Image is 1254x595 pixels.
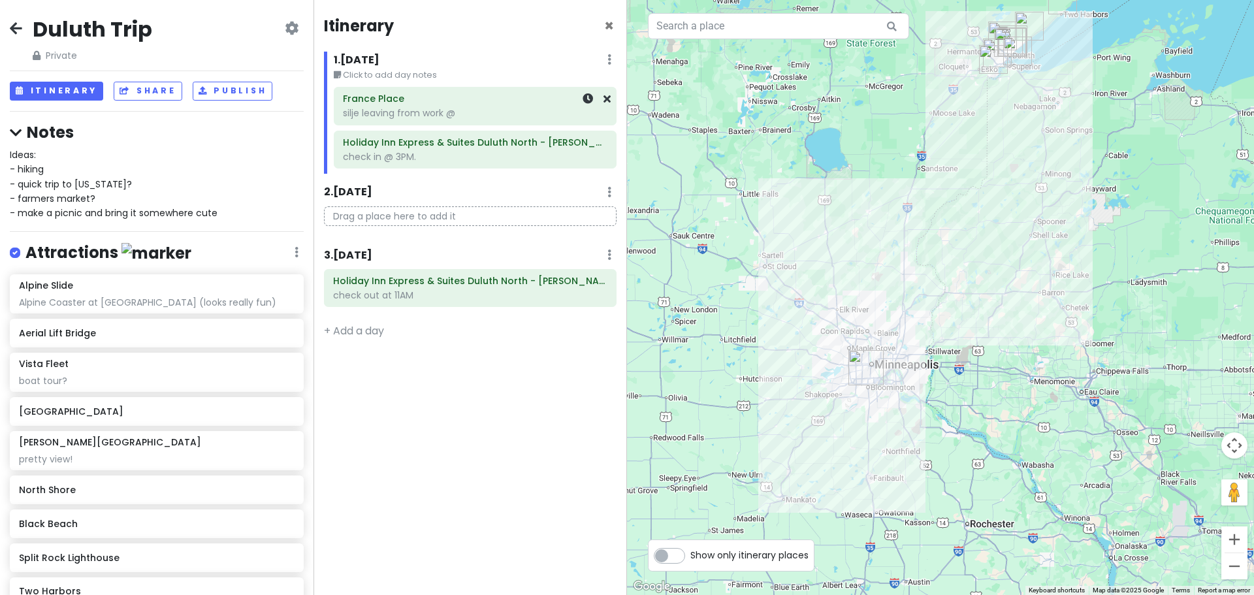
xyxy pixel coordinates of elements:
[10,122,304,142] h4: Notes
[343,151,607,163] div: check in @ 3PM.
[630,578,673,595] a: Open this area in Google Maps (opens a new window)
[33,48,152,63] span: Private
[604,18,614,34] button: Close
[1221,553,1247,579] button: Zoom out
[33,16,152,43] h2: Duluth Trip
[648,13,909,39] input: Search a place
[19,280,73,291] h6: Alpine Slide
[10,82,103,101] button: Itinerary
[114,82,182,101] button: Share
[10,148,217,220] span: Ideas: - hiking - quick trip to [US_STATE]? - farmers market? - make a picnic and bring it somewh...
[1003,37,1032,65] div: Park Point Beach
[19,375,294,387] div: boat tour?
[19,552,294,564] h6: Split Rock Lighthouse
[343,137,607,148] h6: Holiday Inn Express & Suites Duluth North - Miller Hill by IHG
[988,22,1017,50] div: Holiday Inn Express & Suites Duluth North - Miller Hill by IHG
[324,206,617,227] p: Drag a place here to add it
[1093,587,1164,594] span: Map data ©2025 Google
[603,91,611,106] a: Remove from day
[997,27,1026,56] div: Vista Fleet
[994,28,1023,57] div: Enger Tower
[1221,526,1247,553] button: Zoom in
[324,249,372,263] h6: 3 . [DATE]
[324,323,384,338] a: + Add a day
[983,39,1012,67] div: Alpine Slide
[343,93,607,105] h6: France Place
[19,406,294,417] h6: [GEOGRAPHIC_DATA]
[630,578,673,595] img: Google
[333,289,607,301] div: check out at 11AM
[343,107,607,119] div: silje leaving from work @
[1221,479,1247,506] button: Drag Pegman onto the map to open Street View
[979,45,1008,74] div: Ely's Peak
[19,436,201,448] h6: [PERSON_NAME][GEOGRAPHIC_DATA]
[1221,432,1247,458] button: Map camera controls
[604,15,614,37] span: Close itinerary
[333,275,607,287] h6: Holiday Inn Express & Suites Duluth North - Miller Hill by IHG
[583,91,593,106] a: Set a time
[1198,587,1250,594] a: Report a map error
[19,358,69,370] h6: Vista Fleet
[193,82,273,101] button: Publish
[1029,586,1085,595] button: Keyboard shortcuts
[19,297,294,308] div: Alpine Coaster at [GEOGRAPHIC_DATA] (looks really fun)
[690,548,809,562] span: Show only itinerary places
[1172,587,1190,594] a: Terms
[19,453,294,465] div: pretty view!
[19,518,294,530] h6: Black Beach
[1015,12,1044,40] div: North Shore
[121,243,191,263] img: marker
[25,242,191,264] h4: Attractions
[19,327,294,339] h6: Aerial Lift Bridge
[848,350,884,385] div: France Place
[324,16,394,36] h4: Itinerary
[334,69,617,82] small: Click to add day notes
[334,54,379,67] h6: 1 . [DATE]
[999,25,1027,54] div: Va Bene
[19,484,294,496] h6: North Shore
[324,185,372,199] h6: 2 . [DATE]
